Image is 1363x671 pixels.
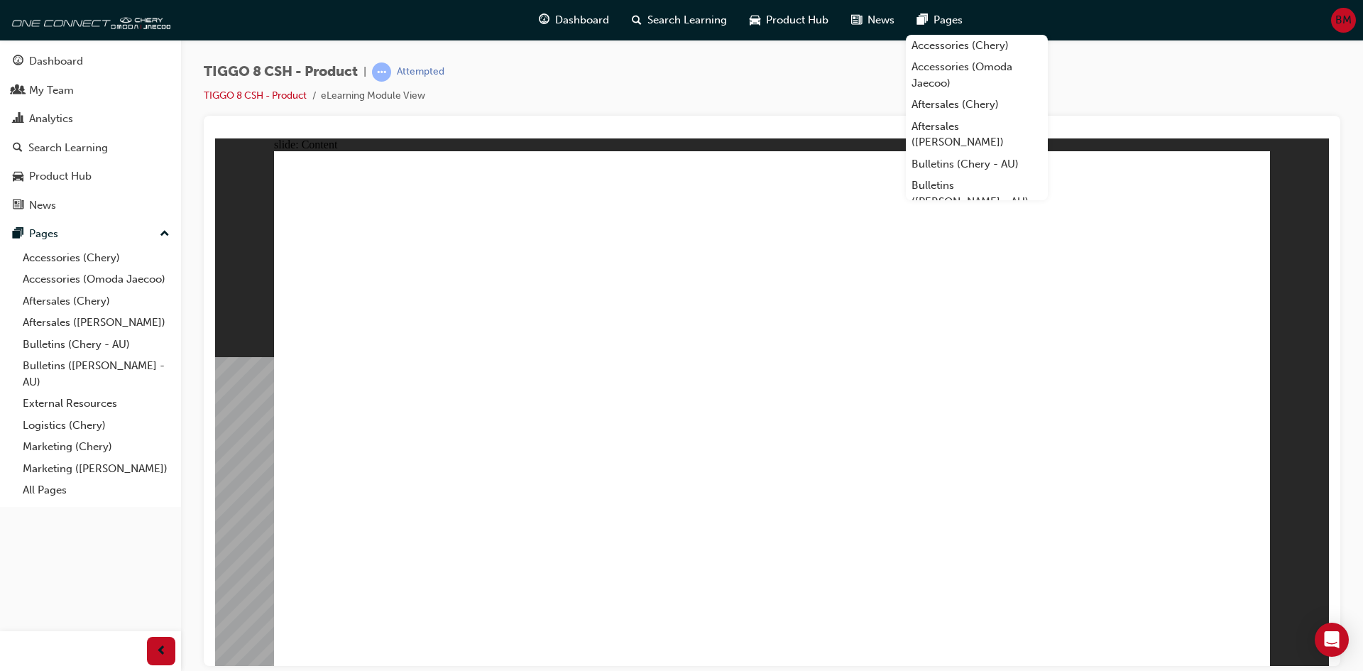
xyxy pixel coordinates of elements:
[17,290,175,312] a: Aftersales (Chery)
[397,65,444,79] div: Attempted
[632,11,642,29] span: search-icon
[28,140,108,156] div: Search Learning
[13,55,23,68] span: guage-icon
[17,247,175,269] a: Accessories (Chery)
[1335,12,1352,28] span: BM
[917,11,928,29] span: pages-icon
[750,11,760,29] span: car-icon
[906,6,974,35] a: pages-iconPages
[29,197,56,214] div: News
[906,116,1048,153] a: Aftersales ([PERSON_NAME])
[372,62,391,82] span: learningRecordVerb_ATTEMPT-icon
[906,153,1048,175] a: Bulletins (Chery - AU)
[13,200,23,212] span: news-icon
[7,6,170,34] img: oneconnect
[363,64,366,80] span: |
[6,48,175,75] a: Dashboard
[1331,8,1356,33] button: BM
[13,228,23,241] span: pages-icon
[321,88,425,104] li: eLearning Module View
[527,6,620,35] a: guage-iconDashboard
[6,77,175,104] a: My Team
[539,11,549,29] span: guage-icon
[204,89,307,102] a: TIGGO 8 CSH - Product
[29,53,83,70] div: Dashboard
[29,168,92,185] div: Product Hub
[29,226,58,242] div: Pages
[204,64,358,80] span: TIGGO 8 CSH - Product
[13,84,23,97] span: people-icon
[906,35,1048,57] a: Accessories (Chery)
[851,11,862,29] span: news-icon
[17,334,175,356] a: Bulletins (Chery - AU)
[906,175,1048,212] a: Bulletins ([PERSON_NAME] - AU)
[17,393,175,415] a: External Resources
[867,12,894,28] span: News
[13,113,23,126] span: chart-icon
[1315,623,1349,657] div: Open Intercom Messenger
[934,12,963,28] span: Pages
[13,170,23,183] span: car-icon
[6,135,175,161] a: Search Learning
[17,436,175,458] a: Marketing (Chery)
[6,192,175,219] a: News
[555,12,609,28] span: Dashboard
[29,111,73,127] div: Analytics
[906,56,1048,94] a: Accessories (Omoda Jaecoo)
[17,268,175,290] a: Accessories (Omoda Jaecoo)
[17,415,175,437] a: Logistics (Chery)
[6,45,175,221] button: DashboardMy TeamAnalyticsSearch LearningProduct HubNews
[6,221,175,247] button: Pages
[738,6,840,35] a: car-iconProduct Hub
[17,355,175,393] a: Bulletins ([PERSON_NAME] - AU)
[6,163,175,190] a: Product Hub
[647,12,727,28] span: Search Learning
[766,12,828,28] span: Product Hub
[6,106,175,132] a: Analytics
[156,643,167,660] span: prev-icon
[13,142,23,155] span: search-icon
[840,6,906,35] a: news-iconNews
[620,6,738,35] a: search-iconSearch Learning
[160,225,170,244] span: up-icon
[17,479,175,501] a: All Pages
[29,82,74,99] div: My Team
[17,312,175,334] a: Aftersales ([PERSON_NAME])
[17,458,175,480] a: Marketing ([PERSON_NAME])
[906,94,1048,116] a: Aftersales (Chery)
